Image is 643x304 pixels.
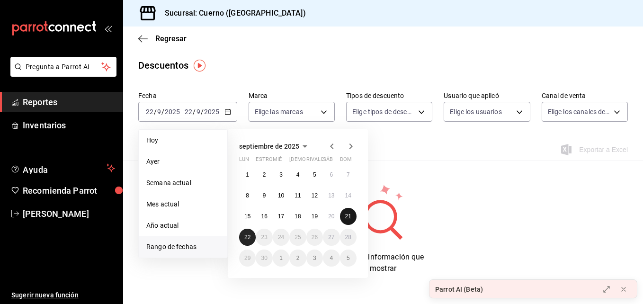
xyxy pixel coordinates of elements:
button: 29 de septiembre de 2025 [239,250,256,267]
abbr: 13 de septiembre de 2025 [328,192,334,199]
button: 2 de octubre de 2025 [289,250,306,267]
abbr: 7 de septiembre de 2025 [347,171,350,178]
a: Pregunta a Parrot AI [7,69,116,79]
font: [PERSON_NAME] [23,209,89,219]
abbr: 24 de septiembre de 2025 [278,234,284,241]
button: 22 de septiembre de 2025 [239,229,256,246]
abbr: domingo [340,156,352,166]
abbr: 18 de septiembre de 2025 [295,213,301,220]
button: 13 de septiembre de 2025 [323,187,339,204]
button: 4 de septiembre de 2025 [289,166,306,183]
button: 9 de septiembre de 2025 [256,187,272,204]
abbr: 23 de septiembre de 2025 [261,234,267,241]
span: Ayer [146,157,220,167]
button: 4 de octubre de 2025 [323,250,339,267]
button: 25 de septiembre de 2025 [289,229,306,246]
button: 27 de septiembre de 2025 [323,229,339,246]
font: Inventarios [23,120,66,130]
abbr: 19 de septiembre de 2025 [312,213,318,220]
abbr: jueves [289,156,345,166]
abbr: 20 de septiembre de 2025 [328,213,334,220]
span: / [161,108,164,116]
button: 10 de septiembre de 2025 [273,187,289,204]
span: / [193,108,196,116]
button: septiembre de 2025 [239,141,311,152]
button: 26 de septiembre de 2025 [306,229,323,246]
span: Elige tipos de descuento [352,107,415,116]
button: 5 de septiembre de 2025 [306,166,323,183]
abbr: 17 de septiembre de 2025 [278,213,284,220]
button: 24 de septiembre de 2025 [273,229,289,246]
abbr: 10 de septiembre de 2025 [278,192,284,199]
button: 3 de octubre de 2025 [306,250,323,267]
button: 30 de septiembre de 2025 [256,250,272,267]
button: Pregunta a Parrot AI [10,57,116,77]
abbr: 9 de septiembre de 2025 [263,192,266,199]
button: 28 de septiembre de 2025 [340,229,357,246]
abbr: 1 de septiembre de 2025 [246,171,249,178]
input: ---- [164,108,180,116]
span: Pregunta a Parrot AI [26,62,102,72]
span: Año actual [146,221,220,231]
abbr: 12 de septiembre de 2025 [312,192,318,199]
abbr: 1 de octubre de 2025 [279,255,283,261]
button: 16 de septiembre de 2025 [256,208,272,225]
abbr: 27 de septiembre de 2025 [328,234,334,241]
button: 23 de septiembre de 2025 [256,229,272,246]
label: Usuario que aplicó [444,92,530,99]
span: Hoy [146,135,220,145]
abbr: 25 de septiembre de 2025 [295,234,301,241]
abbr: martes [256,156,286,166]
button: 19 de septiembre de 2025 [306,208,323,225]
abbr: sábado [323,156,333,166]
span: Rango de fechas [146,242,220,252]
h3: Sucursal: Cuerno ([GEOGRAPHIC_DATA]) [157,8,306,19]
button: 1 de octubre de 2025 [273,250,289,267]
button: 6 de septiembre de 2025 [323,166,339,183]
input: -- [145,108,154,116]
span: Semana actual [146,178,220,188]
abbr: miércoles [273,156,282,166]
img: Marcador de información sobre herramientas [194,60,205,72]
abbr: 4 de septiembre de 2025 [296,171,300,178]
span: septiembre de 2025 [239,143,299,150]
input: -- [157,108,161,116]
button: 1 de septiembre de 2025 [239,166,256,183]
label: Tipos de descuento [346,92,432,99]
button: 21 de septiembre de 2025 [340,208,357,225]
abbr: 4 de octubre de 2025 [330,255,333,261]
abbr: 30 de septiembre de 2025 [261,255,267,261]
button: 5 de octubre de 2025 [340,250,357,267]
abbr: 8 de septiembre de 2025 [246,192,249,199]
input: -- [184,108,193,116]
span: / [201,108,204,116]
button: open_drawer_menu [104,25,112,32]
abbr: 15 de septiembre de 2025 [244,213,250,220]
button: 8 de septiembre de 2025 [239,187,256,204]
span: / [154,108,157,116]
label: Fecha [138,92,237,99]
span: Elige las marcas [255,107,303,116]
input: ---- [204,108,220,116]
abbr: 28 de septiembre de 2025 [345,234,351,241]
span: Mes actual [146,199,220,209]
abbr: 6 de septiembre de 2025 [330,171,333,178]
button: 14 de septiembre de 2025 [340,187,357,204]
abbr: 5 de septiembre de 2025 [313,171,316,178]
label: Canal de venta [542,92,628,99]
button: Regresar [138,34,187,43]
button: 15 de septiembre de 2025 [239,208,256,225]
input: -- [196,108,201,116]
span: Elige los usuarios [450,107,501,116]
label: Marca [249,92,335,99]
abbr: 14 de septiembre de 2025 [345,192,351,199]
abbr: lunes [239,156,249,166]
abbr: 2 de octubre de 2025 [296,255,300,261]
span: - [181,108,183,116]
button: 3 de septiembre de 2025 [273,166,289,183]
button: 20 de septiembre de 2025 [323,208,339,225]
font: Reportes [23,97,57,107]
button: 12 de septiembre de 2025 [306,187,323,204]
span: Ayuda [23,162,103,174]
